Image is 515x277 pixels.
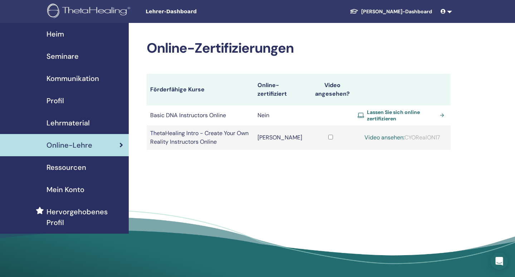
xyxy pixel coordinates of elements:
span: Seminare [46,51,79,62]
div: CYORealON17 [358,133,447,142]
span: Mein Konto [46,184,84,195]
img: logo.png [47,4,133,20]
td: ThetaHealing Intro - Create Your Own Reality Instructors Online [147,125,254,150]
td: [PERSON_NAME] [254,125,307,150]
img: graduation-cap-white.svg [350,8,358,14]
span: Profil [46,95,64,106]
td: Basic DNA Instructors Online [147,105,254,125]
th: Video angesehen? [307,74,354,105]
span: Heim [46,29,64,39]
span: Lassen Sie sich online zertifizieren [367,109,437,122]
h2: Online-Zertifizierungen [147,40,451,57]
th: Online-zertifiziert [254,74,307,105]
td: Nein [254,105,307,125]
span: Lehrmaterial [46,118,90,128]
div: Open Intercom Messenger [491,253,508,270]
span: Kommunikation [46,73,99,84]
span: Hervorgehobenes Profil [46,206,123,228]
a: [PERSON_NAME]-Dashboard [344,5,438,18]
th: Förderfähige Kurse [147,74,254,105]
span: Ressourcen [46,162,86,173]
a: Video ansehen: [364,134,404,141]
span: Online-Lehre [46,140,92,151]
a: Lassen Sie sich online zertifizieren [358,109,447,122]
span: Lehrer-Dashboard [146,8,253,15]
